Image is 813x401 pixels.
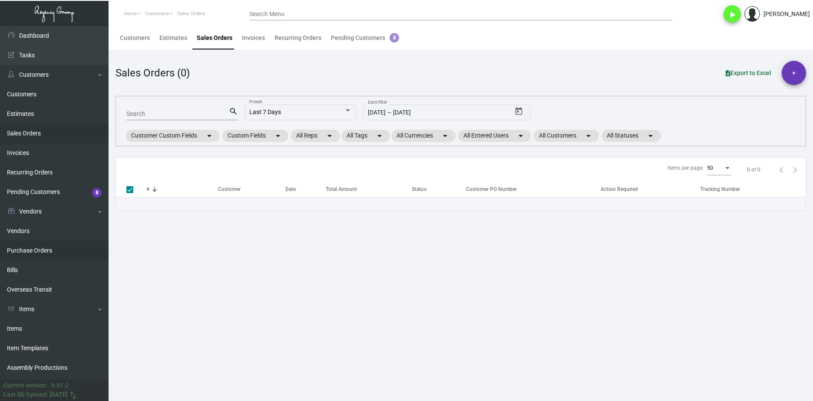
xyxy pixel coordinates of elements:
[331,33,399,43] div: Pending Customers
[218,185,285,193] div: Customer
[274,33,321,43] div: Recurring Orders
[466,185,601,193] div: Customer PO Number
[116,65,190,81] div: Sales Orders (0)
[291,130,340,142] mat-chip: All Reps
[512,105,526,118] button: Open calendar
[534,130,599,142] mat-chip: All Customers
[744,6,760,22] img: admin@bootstrapmaster.com
[285,185,296,193] div: Date
[341,130,390,142] mat-chip: All Tags
[516,131,526,141] mat-icon: arrow_drop_down
[700,185,740,193] div: Tracking Number
[126,130,220,142] mat-chip: Customer Custom Fields
[218,185,241,193] div: Customer
[285,185,326,193] div: Date
[763,10,810,19] div: [PERSON_NAME]
[458,130,531,142] mat-chip: All Entered Users
[242,33,265,43] div: Invoices
[51,381,69,390] div: 0.51.2
[747,166,760,174] div: 0 of 0
[145,11,169,16] span: Customers
[724,5,741,23] button: play_arrow
[707,165,713,171] span: 50
[249,108,281,115] span: Last 7 Days
[197,33,232,43] div: Sales Orders
[3,390,68,399] div: Last Qb Synced: [DATE]
[374,131,385,141] mat-icon: arrow_drop_down
[707,165,731,171] mat-select: Items per page:
[412,185,462,193] div: Status
[601,185,700,193] div: Action Required
[774,163,788,177] button: Previous page
[440,131,450,141] mat-icon: arrow_drop_down
[466,185,517,193] div: Customer PO Number
[222,130,288,142] mat-chip: Custom Fields
[393,109,463,116] input: End date
[326,185,357,193] div: Total Amount
[124,11,137,16] span: Home
[782,61,806,85] button: +
[719,65,778,81] button: Export to Excel
[792,61,796,85] span: +
[412,185,426,193] div: Status
[229,106,238,117] mat-icon: search
[391,130,456,142] mat-chip: All Currencies
[788,163,802,177] button: Next page
[601,185,638,193] div: Action Required
[726,69,771,76] span: Export to Excel
[204,131,215,141] mat-icon: arrow_drop_down
[668,164,704,172] div: Items per page:
[177,11,205,16] span: Sales Orders
[146,185,149,193] div: #
[3,381,48,390] div: Current version:
[159,33,187,43] div: Estimates
[368,109,386,116] input: Start date
[645,131,656,141] mat-icon: arrow_drop_down
[324,131,335,141] mat-icon: arrow_drop_down
[273,131,283,141] mat-icon: arrow_drop_down
[326,185,412,193] div: Total Amount
[700,185,806,193] div: Tracking Number
[146,185,218,193] div: #
[120,33,150,43] div: Customers
[727,10,737,20] i: play_arrow
[387,109,391,116] span: –
[583,131,594,141] mat-icon: arrow_drop_down
[601,130,661,142] mat-chip: All Statuses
